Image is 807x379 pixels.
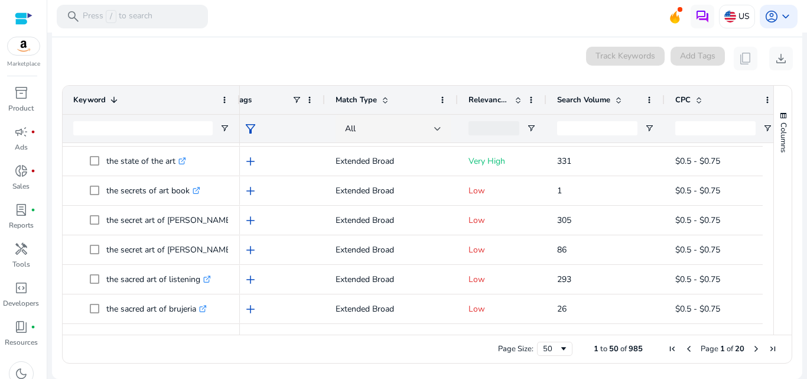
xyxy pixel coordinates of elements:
span: 1 [720,344,725,354]
p: the sacred art of listening [106,267,211,291]
span: of [727,344,733,354]
p: the secret art of [PERSON_NAME] [106,238,243,262]
span: fiber_manual_record [31,325,35,329]
span: search [66,9,80,24]
img: amazon.svg [8,37,40,55]
span: 1 [594,344,598,354]
p: Resources [5,337,38,348]
span: fiber_manual_record [31,169,35,173]
p: Extended Broad [336,179,447,203]
span: 293 [557,274,571,285]
button: Open Filter Menu [763,124,772,133]
span: add [243,213,258,228]
p: Marketplace [7,60,40,69]
span: to [600,344,607,354]
span: 305 [557,215,571,226]
p: Extended Broad [336,149,447,173]
span: add [243,154,258,169]
p: the sacred art of brujeria [106,297,207,321]
input: Keyword Filter Input [73,121,213,135]
span: $0.5 - $0.75 [675,156,720,167]
span: $0.5 - $0.75 [675,244,720,255]
div: Last Page [768,344,777,354]
button: Open Filter Menu [645,124,654,133]
span: 26 [557,303,567,315]
span: $0.5 - $0.75 [675,303,720,315]
span: of [620,344,627,354]
span: add [243,243,258,257]
span: 985 [629,344,643,354]
div: Next Page [751,344,761,354]
span: Match Type [336,95,377,105]
p: Low [468,179,536,203]
span: 50 [609,344,619,354]
span: add [243,302,258,316]
input: Search Volume Filter Input [557,121,637,135]
p: Tools [12,259,30,270]
p: Extended Broad [336,238,447,262]
span: code_blocks [14,281,28,295]
span: Tags [235,95,252,105]
p: the secret art of [PERSON_NAME] [106,208,243,232]
span: 20 [735,344,744,354]
span: $0.5 - $0.75 [675,185,720,196]
span: fiber_manual_record [31,208,35,212]
span: 1 [557,185,562,196]
button: Open Filter Menu [220,124,229,133]
span: donut_small [14,164,28,178]
input: CPC Filter Input [675,121,756,135]
span: add [243,273,258,287]
span: campaign [14,125,28,139]
span: account_circle [764,9,779,24]
span: lab_profile [14,203,28,217]
span: CPC [675,95,691,105]
span: 86 [557,244,567,255]
p: Extended Broad [336,297,447,321]
span: Keyword [73,95,106,105]
span: $0.5 - $0.75 [675,215,720,226]
span: inventory_2 [14,86,28,100]
button: Open Filter Menu [526,124,536,133]
span: handyman [14,242,28,256]
span: book_4 [14,320,28,334]
span: download [774,51,788,66]
p: Low [468,297,536,321]
p: Sales [12,181,30,192]
div: Page Size: [498,344,533,354]
p: Press to search [83,10,152,23]
span: add [243,184,258,198]
div: Previous Page [684,344,694,354]
p: the state of the art [106,149,186,173]
p: Developers [3,298,39,309]
span: / [106,10,116,23]
p: the secrets of art book [106,179,200,203]
div: First Page [668,344,677,354]
span: Columns [778,122,789,153]
span: keyboard_arrow_down [779,9,793,24]
p: Reports [9,220,34,231]
div: Page Size [537,342,572,356]
span: $0.5 - $0.75 [675,274,720,285]
p: US [738,6,750,27]
span: 331 [557,156,571,167]
span: filter_alt [243,122,258,136]
button: download [769,47,793,70]
p: Low [468,267,536,291]
img: us.svg [724,11,736,22]
span: Relevance Score [468,95,510,105]
span: fiber_manual_record [31,129,35,134]
p: Product [8,103,34,114]
span: Search Volume [557,95,610,105]
p: Extended Broad [336,267,447,291]
p: Very High [468,149,536,173]
p: Ads [15,142,28,153]
p: Low [468,238,536,262]
span: Page [701,344,718,354]
div: 50 [543,344,559,354]
p: Low [468,208,536,232]
span: All [345,123,356,134]
p: Extended Broad [336,208,447,232]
